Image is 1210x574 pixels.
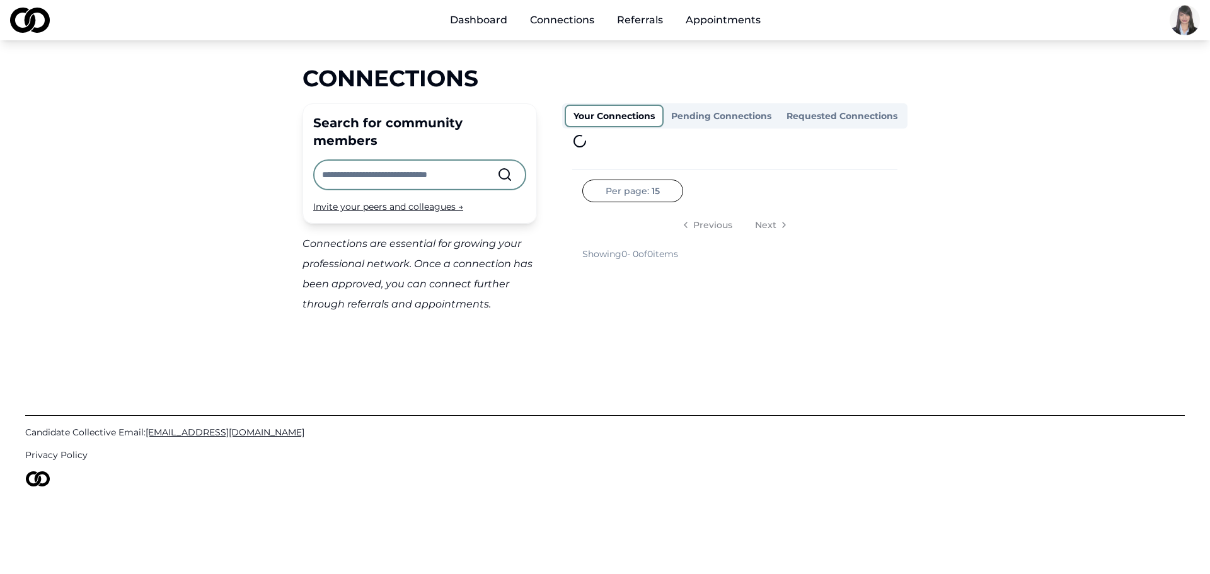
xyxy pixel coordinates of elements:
[582,212,887,238] nav: pagination
[25,449,1185,461] a: Privacy Policy
[25,426,1185,439] a: Candidate Collective Email:[EMAIL_ADDRESS][DOMAIN_NAME]
[302,234,537,314] div: Connections are essential for growing your professional network. Once a connection has been appro...
[10,8,50,33] img: logo
[607,8,673,33] a: Referrals
[302,66,907,91] div: Connections
[440,8,517,33] a: Dashboard
[1170,5,1200,35] img: 51457996-7adf-4995-be40-a9f8ac946256-Picture1-profile_picture.jpg
[25,471,50,486] img: logo
[582,180,683,202] button: Per page:15
[520,8,604,33] a: Connections
[313,200,526,213] div: Invite your peers and colleagues →
[582,248,678,260] div: Showing 0 - 0 of 0 items
[652,185,660,197] span: 15
[779,106,905,126] button: Requested Connections
[676,8,771,33] a: Appointments
[313,114,526,149] div: Search for community members
[146,427,304,438] span: [EMAIL_ADDRESS][DOMAIN_NAME]
[664,106,779,126] button: Pending Connections
[565,105,664,127] button: Your Connections
[440,8,771,33] nav: Main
